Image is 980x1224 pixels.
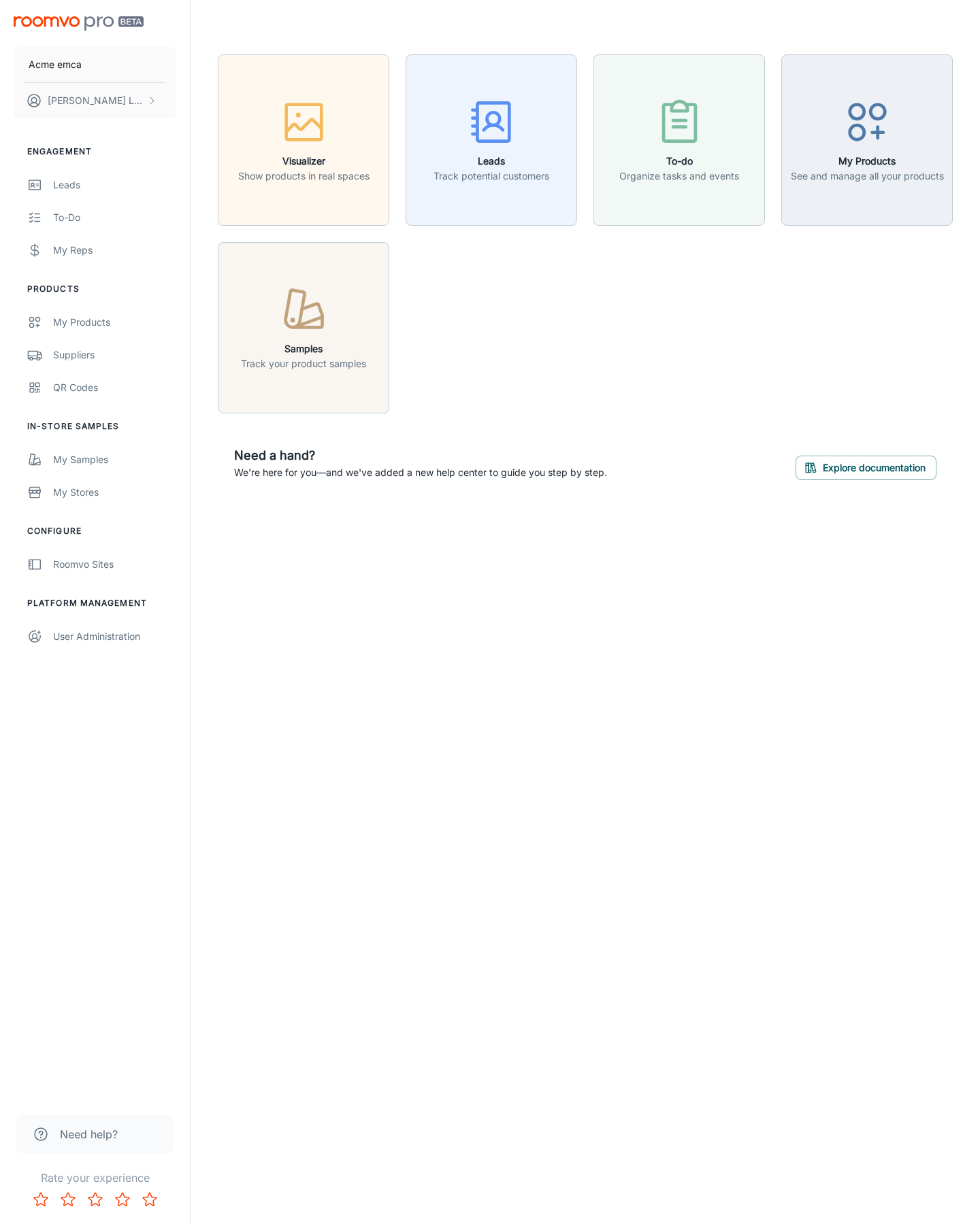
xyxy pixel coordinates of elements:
[218,320,389,333] a: SamplesTrack your product samples
[29,57,82,72] p: Acme emca
[218,54,389,226] button: VisualizerShow products in real spaces
[53,347,176,362] div: Suppliers
[781,132,953,146] a: My ProductsSee and manage all your products
[791,169,944,184] p: See and manage all your products
[238,154,370,169] h6: Visualizer
[53,380,176,395] div: QR Codes
[619,169,739,184] p: Organize tasks and events
[53,210,176,225] div: To-do
[53,177,176,192] div: Leads
[241,356,366,371] p: Track your product samples
[53,452,176,467] div: My Samples
[234,465,607,480] p: We're here for you—and we've added a new help center to guide you step by step.
[53,315,176,330] div: My Products
[238,169,370,184] p: Show products in real spaces
[593,54,765,226] button: To-doOrganize tasks and events
[796,456,936,480] button: Explore documentation
[14,47,176,82] button: Acme emca
[593,132,765,146] a: To-doOrganize tasks and events
[619,154,739,169] h6: To-do
[241,341,366,356] h6: Samples
[14,16,144,31] img: Roomvo PRO Beta
[406,54,577,226] button: LeadsTrack potential customers
[14,83,176,118] button: [PERSON_NAME] Leaptools
[53,485,176,500] div: My Stores
[434,169,549,184] p: Track potential customers
[48,93,144,108] p: [PERSON_NAME] Leaptools
[781,54,953,226] button: My ProductsSee and manage all your products
[53,243,176,258] div: My Reps
[406,132,577,146] a: LeadsTrack potential customers
[791,154,944,169] h6: My Products
[434,154,549,169] h6: Leads
[234,446,607,465] h6: Need a hand?
[218,242,389,413] button: SamplesTrack your product samples
[796,460,936,473] a: Explore documentation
